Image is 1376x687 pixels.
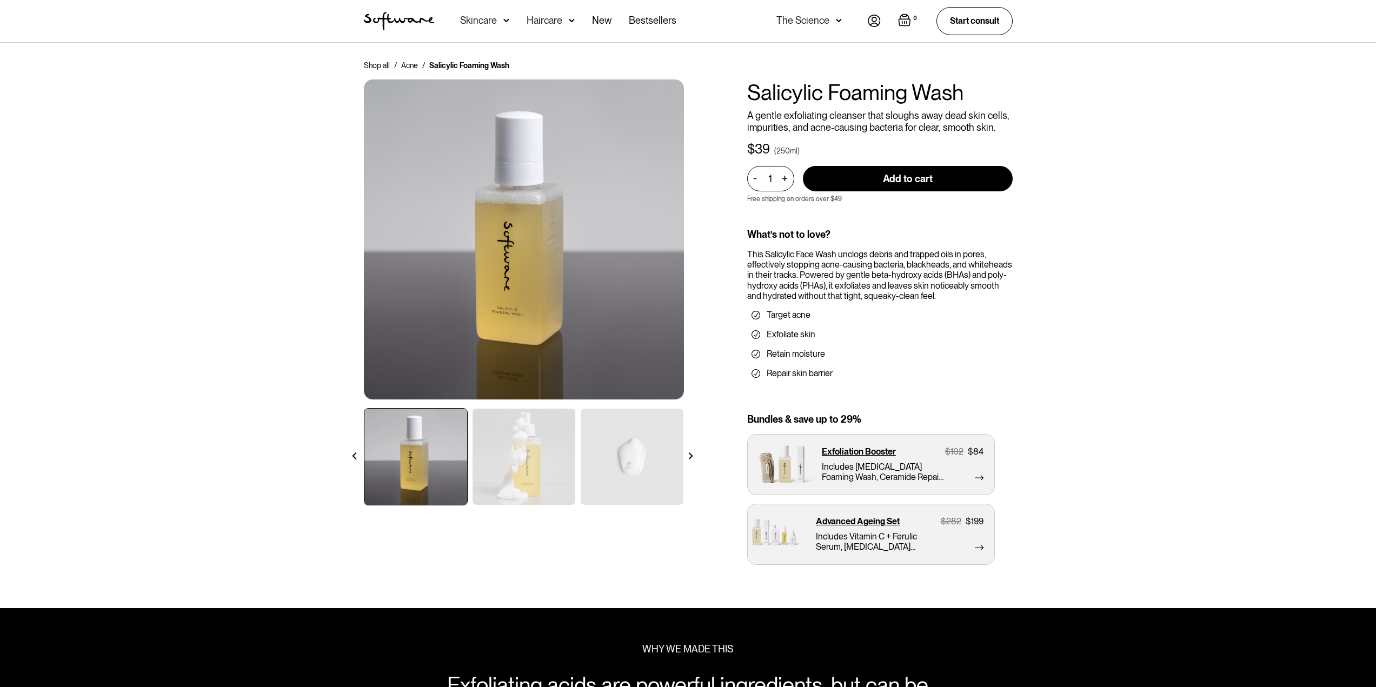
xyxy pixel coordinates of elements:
div: 102 [950,446,963,457]
div: / [394,60,397,71]
p: Includes Vitamin C + Ferulic Serum, [MEDICAL_DATA] Complex Oil, Salicylic Foaming Wash, Ceramide ... [816,531,939,552]
img: arrow right [687,452,694,459]
img: arrow down [836,15,842,26]
li: Target acne [752,310,1008,321]
div: 282 [946,516,961,526]
div: $ [945,446,950,457]
p: Exfoliation Booster [822,446,896,457]
img: arrow left [351,452,358,459]
div: Haircare [527,15,562,26]
li: Retain moisture [752,349,1008,359]
div: + [779,172,791,185]
div: Skincare [460,15,497,26]
input: Add to cart [803,166,1013,191]
div: $ [747,142,755,157]
div: $ [941,516,946,526]
li: Repair skin barrier [752,368,1008,379]
div: 39 [755,142,770,157]
a: Shop all [364,60,390,71]
div: $ [968,446,973,457]
a: home [364,12,434,30]
p: Includes [MEDICAL_DATA] Foaming Wash, Ceramide Repair Balm and Cleansing Cloth [822,462,945,482]
div: The Science [776,15,829,26]
div: 0 [911,14,919,23]
div: / [422,60,425,71]
div: What’s not to love? [747,229,1013,241]
p: Advanced Ageing Set [816,516,900,526]
img: arrow down [569,15,575,26]
div: 84 [973,446,983,457]
div: WHY WE MADE THIS [642,643,733,655]
img: Software Logo [364,12,434,30]
a: Advanced Ageing Set$282$199Includes Vitamin C + Ferulic Serum, [MEDICAL_DATA] Complex Oil, Salicy... [747,504,995,565]
img: Ceramide Moisturiser [364,79,684,399]
div: $ [966,516,971,526]
a: Start consult [936,7,1013,35]
p: A gentle exfoliating cleanser that sloughs away dead skin cells, impurities, and acne-causing bac... [747,110,1013,133]
li: Exfoliate skin [752,329,1008,340]
a: Exfoliation Booster$102$84Includes [MEDICAL_DATA] Foaming Wash, Ceramide Repair Balm and Cleansin... [747,434,995,495]
p: Free shipping on orders over $49 [747,195,842,203]
div: Salicylic Foaming Wash [429,60,509,71]
a: Acne [401,60,418,71]
div: - [753,172,760,184]
div: (250ml) [774,145,800,156]
img: arrow down [503,15,509,26]
a: Open empty cart [898,14,919,29]
h1: Salicylic Foaming Wash [747,79,1013,105]
div: This Salicylic Face Wash unclogs debris and trapped oils in pores, effectively stopping acne-caus... [747,249,1013,301]
div: 199 [971,516,983,526]
div: Bundles & save up to 29% [747,413,1013,425]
